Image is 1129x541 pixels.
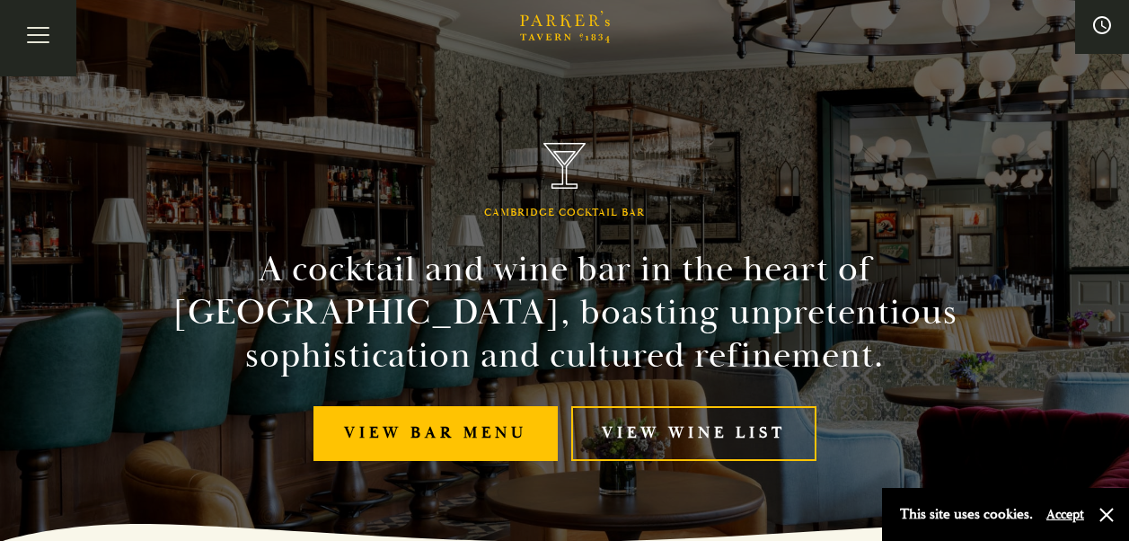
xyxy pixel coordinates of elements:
button: Close and accept [1098,506,1116,524]
h1: Cambridge Cocktail Bar [484,207,645,219]
button: Accept [1046,506,1084,523]
a: View Wine List [571,406,816,461]
img: Parker's Tavern Brasserie Cambridge [543,143,587,189]
h2: A cocktail and wine bar in the heart of [GEOGRAPHIC_DATA], boasting unpretentious sophistication ... [155,248,975,377]
a: View bar menu [313,406,558,461]
p: This site uses cookies. [900,501,1033,528]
